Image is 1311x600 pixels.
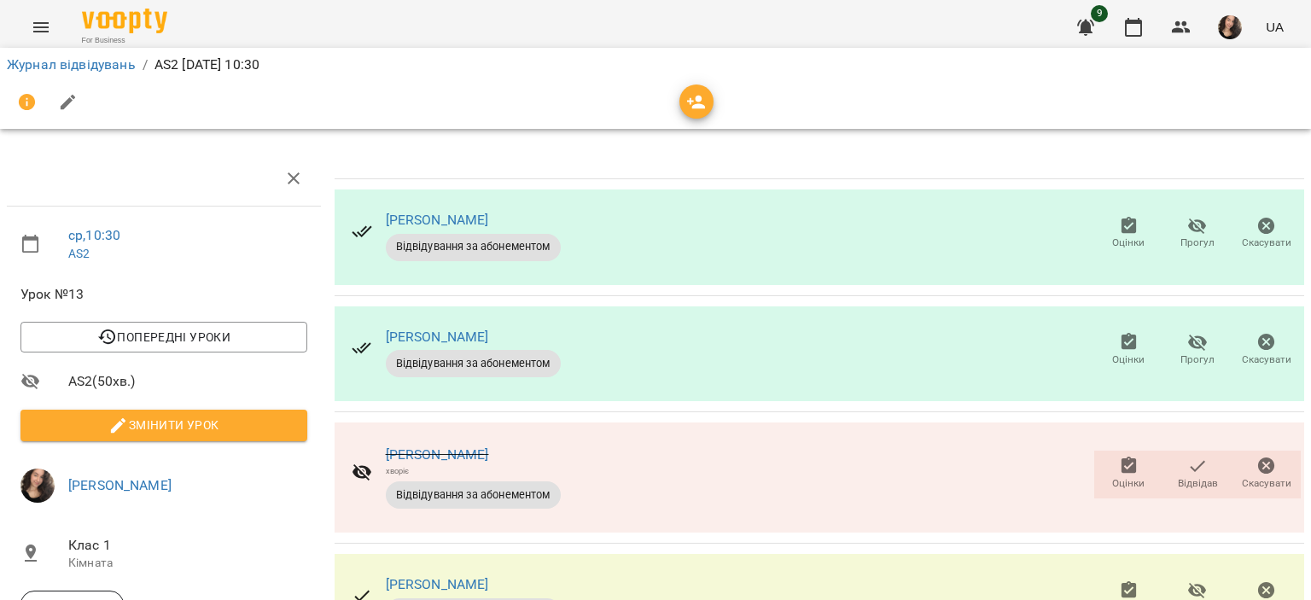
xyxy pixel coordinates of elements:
span: For Business [82,35,167,46]
span: Відвідав [1178,476,1218,491]
span: AS2 ( 50 хв. ) [68,371,307,392]
span: Скасувати [1242,476,1291,491]
span: Оцінки [1112,476,1145,491]
img: Voopty Logo [82,9,167,33]
a: [PERSON_NAME] [386,446,489,463]
span: Попередні уроки [34,327,294,347]
span: Скасувати [1242,352,1291,367]
span: UA [1266,18,1284,36]
span: Змінити урок [34,415,294,435]
button: Оцінки [1094,326,1163,374]
p: Кімната [68,555,307,572]
div: хворіє [386,465,561,476]
a: [PERSON_NAME] [386,576,489,592]
button: Скасувати [1232,451,1301,498]
span: Відвідування за абонементом [386,239,561,254]
span: 9 [1091,5,1108,22]
p: AS2 [DATE] 10:30 [154,55,259,75]
span: Скасувати [1242,236,1291,250]
button: Оцінки [1094,451,1163,498]
a: [PERSON_NAME] [386,329,489,345]
li: / [143,55,148,75]
span: Оцінки [1112,236,1145,250]
a: AS2 [68,247,90,260]
button: Скасувати [1232,326,1301,374]
span: Відвідування за абонементом [386,487,561,503]
a: Журнал відвідувань [7,56,136,73]
a: ср , 10:30 [68,227,120,243]
img: af1f68b2e62f557a8ede8df23d2b6d50.jpg [1218,15,1242,39]
img: af1f68b2e62f557a8ede8df23d2b6d50.jpg [20,469,55,503]
button: Попередні уроки [20,322,307,352]
span: Урок №13 [20,284,307,305]
span: Відвідування за абонементом [386,356,561,371]
span: Оцінки [1112,352,1145,367]
a: [PERSON_NAME] [386,212,489,228]
nav: breadcrumb [7,55,1304,75]
button: Menu [20,7,61,48]
button: Прогул [1163,210,1232,258]
a: [PERSON_NAME] [68,477,172,493]
button: UA [1259,11,1291,43]
span: Клас 1 [68,535,307,556]
span: Прогул [1180,352,1215,367]
button: Скасувати [1232,210,1301,258]
button: Відвідав [1163,451,1232,498]
span: Прогул [1180,236,1215,250]
button: Оцінки [1094,210,1163,258]
button: Змінити урок [20,410,307,440]
button: Прогул [1163,326,1232,374]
